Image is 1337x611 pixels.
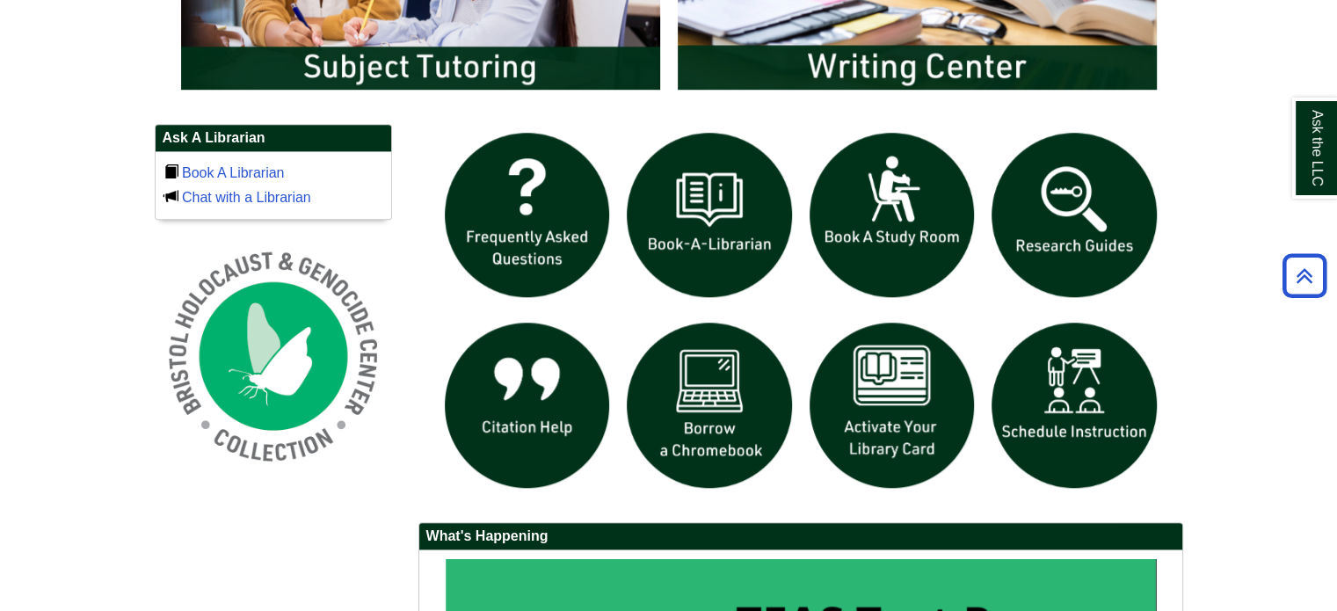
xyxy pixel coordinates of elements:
div: slideshow [436,124,1166,505]
a: Book A Librarian [182,165,285,180]
img: Book a Librarian icon links to book a librarian web page [618,124,801,307]
img: For faculty. Schedule Library Instruction icon links to form. [983,314,1166,497]
img: Research Guides icon links to research guides web page [983,124,1166,307]
img: Borrow a chromebook icon links to the borrow a chromebook web page [618,314,801,497]
img: activate Library Card icon links to form to activate student ID into library card [801,314,984,497]
img: frequently asked questions [436,124,619,307]
img: Holocaust and Genocide Collection [155,237,392,475]
h2: Ask A Librarian [156,125,391,152]
img: citation help icon links to citation help guide page [436,314,619,497]
img: book a study room icon links to book a study room web page [801,124,984,307]
h2: What's Happening [419,523,1182,550]
a: Chat with a Librarian [182,190,311,205]
a: Back to Top [1276,264,1333,287]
